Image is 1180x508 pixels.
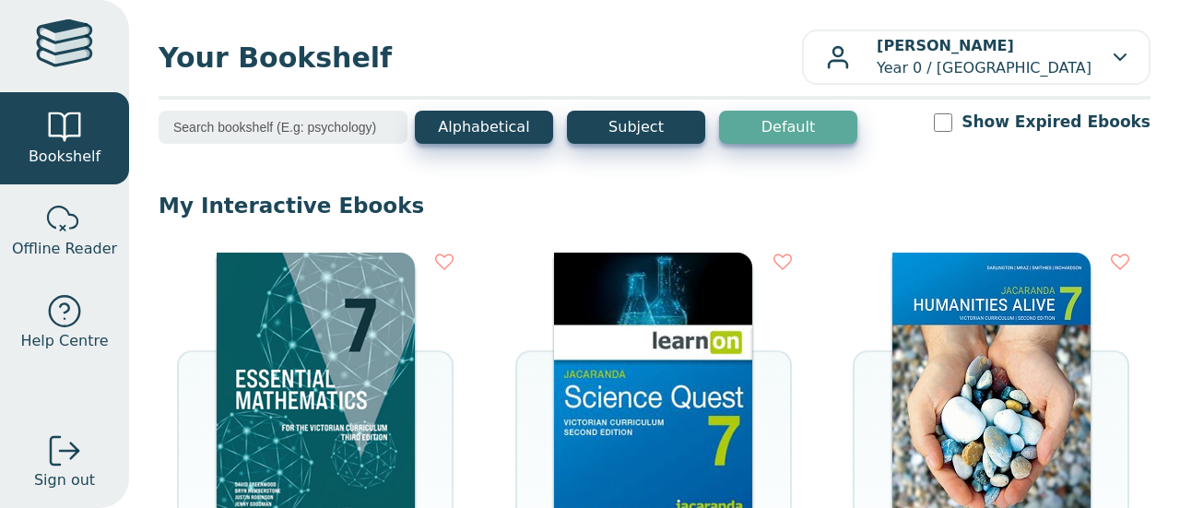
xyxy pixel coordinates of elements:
[34,469,95,491] span: Sign out
[159,37,802,78] span: Your Bookshelf
[415,111,553,144] button: Alphabetical
[12,238,117,260] span: Offline Reader
[877,35,1091,79] p: Year 0 / [GEOGRAPHIC_DATA]
[567,111,705,144] button: Subject
[719,111,857,144] button: Default
[877,37,1014,54] b: [PERSON_NAME]
[802,30,1150,85] button: [PERSON_NAME]Year 0 / [GEOGRAPHIC_DATA]
[159,192,1150,219] p: My Interactive Ebooks
[20,330,108,352] span: Help Centre
[159,111,407,144] input: Search bookshelf (E.g: psychology)
[29,146,100,168] span: Bookshelf
[962,111,1150,134] label: Show Expired Ebooks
